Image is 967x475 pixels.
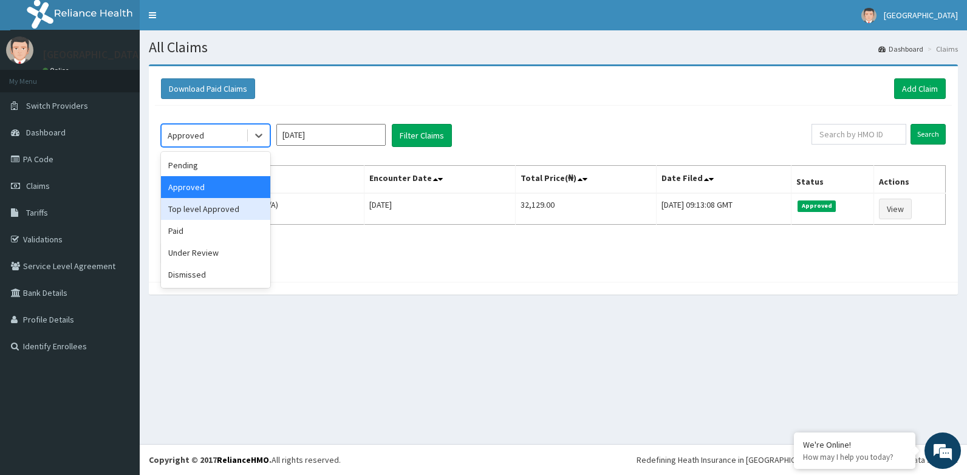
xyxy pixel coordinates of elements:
span: [GEOGRAPHIC_DATA] [884,10,958,21]
th: Date Filed [656,166,791,194]
strong: Copyright © 2017 . [149,454,272,465]
textarea: Type your message and hit 'Enter' [6,332,231,374]
td: [DATE] 09:13:08 GMT [656,193,791,225]
div: Under Review [161,242,270,264]
footer: All rights reserved. [140,444,967,475]
span: Switch Providers [26,100,88,111]
button: Download Paid Claims [161,78,255,99]
div: Approved [161,176,270,198]
img: User Image [6,36,33,64]
h1: All Claims [149,39,958,55]
th: Actions [873,166,945,194]
div: Chat with us now [63,68,204,84]
span: Approved [798,200,836,211]
div: We're Online! [803,439,906,450]
p: [GEOGRAPHIC_DATA] [43,49,143,60]
div: Paid [161,220,270,242]
input: Select Month and Year [276,124,386,146]
input: Search by HMO ID [812,124,906,145]
td: [DATE] [364,193,516,225]
td: 32,129.00 [516,193,656,225]
a: View [879,199,912,219]
a: Add Claim [894,78,946,99]
div: Pending [161,154,270,176]
img: d_794563401_company_1708531726252_794563401 [22,61,49,91]
input: Search [911,124,946,145]
span: We're online! [70,153,168,276]
p: How may I help you today? [803,452,906,462]
div: Approved [168,129,204,142]
span: Dashboard [26,127,66,138]
a: Dashboard [878,44,923,54]
th: Encounter Date [364,166,516,194]
div: Redefining Heath Insurance in [GEOGRAPHIC_DATA] using Telemedicine and Data Science! [637,454,958,466]
th: Status [791,166,874,194]
span: Tariffs [26,207,48,218]
img: User Image [861,8,876,23]
button: Filter Claims [392,124,452,147]
div: Dismissed [161,264,270,285]
div: Top level Approved [161,198,270,220]
a: Online [43,66,72,75]
div: Minimize live chat window [199,6,228,35]
span: Claims [26,180,50,191]
th: Total Price(₦) [516,166,656,194]
li: Claims [924,44,958,54]
a: RelianceHMO [217,454,269,465]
